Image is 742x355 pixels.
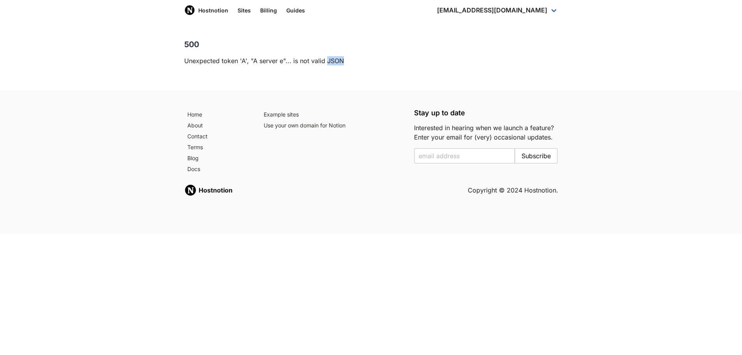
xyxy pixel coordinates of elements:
[184,153,252,164] a: Blog
[414,109,558,117] h5: Stay up to date
[184,5,195,16] img: Host Notion logo
[184,109,252,120] a: Home
[261,109,405,120] a: Example sites
[261,120,405,131] a: Use your own domain for Notion
[468,185,558,195] h5: Copyright © 2024 Hostnotion.
[184,120,252,131] a: About
[515,148,558,164] button: Subscribe
[184,39,558,50] h1: 500
[184,164,252,175] a: Docs
[199,186,233,194] strong: Hostnotion
[184,142,252,153] a: Terms
[184,56,558,65] p: Unexpected token 'A', "A server e"... is not valid JSON
[184,184,197,196] img: Hostnotion logo
[414,148,515,164] input: Enter your email to subscribe to the email list and be notified when we launch
[414,123,558,142] p: Interested in hearing when we launch a feature? Enter your email for (very) occasional updates.
[184,131,252,142] a: Contact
